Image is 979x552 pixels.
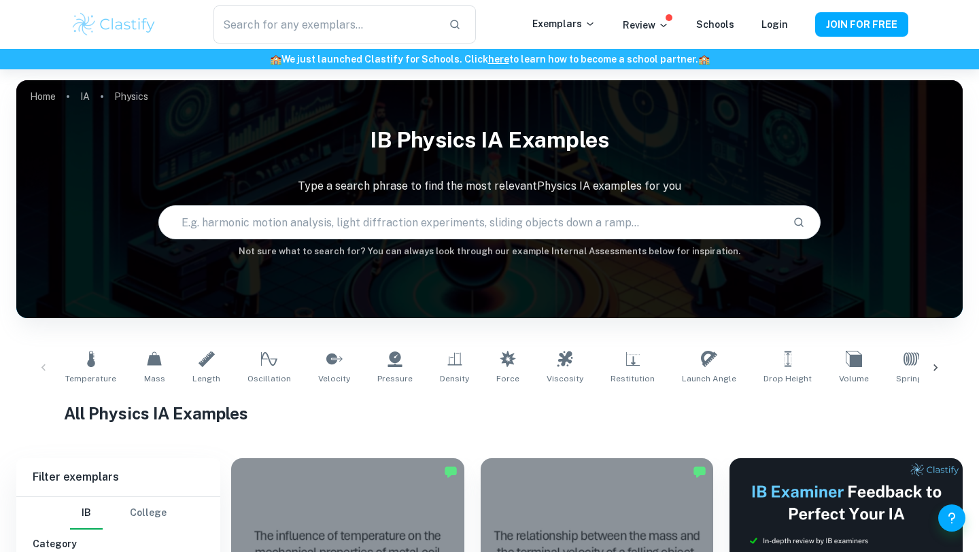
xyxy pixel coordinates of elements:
[16,118,963,162] h1: IB Physics IA examples
[763,373,812,385] span: Drop Height
[64,401,916,426] h1: All Physics IA Examples
[896,373,927,385] span: Springs
[318,373,350,385] span: Velocity
[444,465,458,479] img: Marked
[16,178,963,194] p: Type a search phrase to find the most relevant Physics IA examples for you
[80,87,90,106] a: IA
[130,497,167,530] button: College
[698,54,710,65] span: 🏫
[16,458,220,496] h6: Filter exemplars
[839,373,869,385] span: Volume
[440,373,469,385] span: Density
[213,5,438,44] input: Search for any exemplars...
[696,19,734,30] a: Schools
[71,11,157,38] img: Clastify logo
[682,373,736,385] span: Launch Angle
[693,465,706,479] img: Marked
[787,211,810,234] button: Search
[377,373,413,385] span: Pressure
[623,18,669,33] p: Review
[938,504,965,532] button: Help and Feedback
[114,89,148,104] p: Physics
[488,54,509,65] a: here
[159,203,782,241] input: E.g. harmonic motion analysis, light diffraction experiments, sliding objects down a ramp...
[247,373,291,385] span: Oscillation
[144,373,165,385] span: Mass
[192,373,220,385] span: Length
[270,54,281,65] span: 🏫
[30,87,56,106] a: Home
[3,52,976,67] h6: We just launched Clastify for Schools. Click to learn how to become a school partner.
[16,245,963,258] h6: Not sure what to search for? You can always look through our example Internal Assessments below f...
[761,19,788,30] a: Login
[65,373,116,385] span: Temperature
[547,373,583,385] span: Viscosity
[496,373,519,385] span: Force
[532,16,596,31] p: Exemplars
[70,497,103,530] button: IB
[70,497,167,530] div: Filter type choice
[611,373,655,385] span: Restitution
[33,536,204,551] h6: Category
[815,12,908,37] button: JOIN FOR FREE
